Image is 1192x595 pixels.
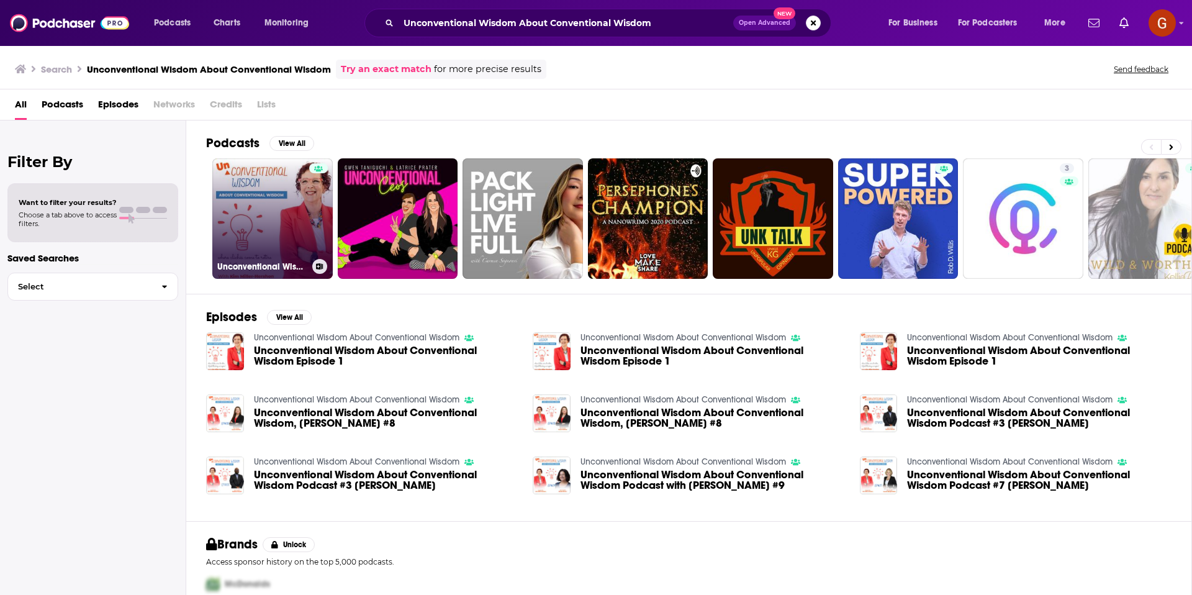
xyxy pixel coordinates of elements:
a: Unconventional Wisdom About Conventional Wisdom Podcast with Becky Brown #9 [580,470,845,491]
span: Unconventional Wisdom About Conventional Wisdom, [PERSON_NAME] #8 [580,407,845,429]
span: Charts [214,14,240,32]
img: Unconventional Wisdom About Conventional Wisdom, Karen Hawkes #8 [206,394,244,432]
p: Access sponsor history on the top 5,000 podcasts. [206,557,1172,566]
img: Unconventional Wisdom About Conventional Wisdom Podcast #7 Lauren Banyar Reich [860,456,898,494]
h2: Podcasts [206,135,260,151]
a: Unconventional Wisdom About Conventional Wisdom Podcast with Becky Brown #9 [533,456,571,494]
h3: Unconventional Wisdom About Conventional Wisdom [217,261,307,272]
a: Unconventional Wisdom About Conventional Wisdom [254,332,459,343]
a: Unconventional Wisdom About Conventional Wisdom, Karen Hawkes #8 [580,407,845,429]
span: Unconventional Wisdom About Conventional Wisdom Podcast #3 [PERSON_NAME] [907,407,1172,429]
button: Show profile menu [1149,9,1176,37]
button: Send feedback [1110,64,1172,75]
button: open menu [880,13,953,33]
a: Unconventional Wisdom About Conventional Wisdom [907,394,1113,405]
a: Unconventional Wisdom About Conventional Wisdom [254,456,459,467]
button: Select [7,273,178,301]
a: Unconventional Wisdom About Conventional Wisdom [580,456,786,467]
button: View All [267,310,312,325]
span: Monitoring [264,14,309,32]
a: Podcasts [42,94,83,120]
a: Unconventional Wisdom About Conventional Wisdom Episode 1 [580,345,845,366]
a: Try an exact match [341,62,431,76]
a: Unconventional Wisdom About Conventional Wisdom Podcast #3 Stafford Jacobs [907,407,1172,429]
span: Want to filter your results? [19,198,117,207]
span: For Business [888,14,937,32]
a: Unconventional Wisdom About Conventional Wisdom [580,332,786,343]
button: open menu [256,13,325,33]
span: Networks [153,94,195,120]
input: Search podcasts, credits, & more... [399,13,733,33]
img: Unconventional Wisdom About Conventional Wisdom Podcast #3 Stafford Jacobs [860,394,898,432]
span: McDonalds [225,579,270,589]
h2: Filter By [7,153,178,171]
img: Unconventional Wisdom About Conventional Wisdom Episode 1 [206,332,244,370]
button: Unlock [263,537,315,552]
span: Unconventional Wisdom About Conventional Wisdom Podcast #3 [PERSON_NAME] [254,470,518,491]
p: Saved Searches [7,252,178,264]
a: Unconventional Wisdom About Conventional Wisdom [212,158,333,279]
a: PodcastsView All [206,135,314,151]
img: User Profile [1149,9,1176,37]
a: Unconventional Wisdom About Conventional Wisdom [254,394,459,405]
h3: Search [41,63,72,75]
a: Show notifications dropdown [1114,12,1134,34]
a: Unconventional Wisdom About Conventional Wisdom Episode 1 [907,345,1172,366]
button: open menu [950,13,1036,33]
a: Episodes [98,94,138,120]
span: Unconventional Wisdom About Conventional Wisdom Podcast #7 [PERSON_NAME] [907,470,1172,491]
a: All [15,94,27,120]
a: Unconventional Wisdom About Conventional Wisdom Episode 1 [254,345,518,366]
span: 3 [1065,163,1069,175]
a: Unconventional Wisdom About Conventional Wisdom [907,332,1113,343]
a: Unconventional Wisdom About Conventional Wisdom [580,394,786,405]
span: for more precise results [434,62,541,76]
a: Unconventional Wisdom About Conventional Wisdom Podcast #7 Lauren Banyar Reich [907,470,1172,491]
button: Open AdvancedNew [733,16,796,30]
span: Unconventional Wisdom About Conventional Wisdom Podcast with [PERSON_NAME] #9 [580,470,845,491]
a: 3 [1060,163,1074,173]
span: Open Advanced [739,20,790,26]
h3: Unconventional Wisdom About Conventional Wisdom [87,63,331,75]
span: Choose a tab above to access filters. [19,211,117,228]
img: Podchaser - Follow, Share and Rate Podcasts [10,11,129,35]
a: Unconventional Wisdom About Conventional Wisdom, Karen Hawkes #8 [254,407,518,429]
a: Charts [205,13,248,33]
div: Search podcasts, credits, & more... [376,9,843,37]
img: Unconventional Wisdom About Conventional Wisdom, Karen Hawkes #8 [533,394,571,432]
img: Unconventional Wisdom About Conventional Wisdom Podcast #3 Stafford Jacobs [206,456,244,494]
button: open menu [145,13,207,33]
span: Select [8,283,151,291]
span: Unconventional Wisdom About Conventional Wisdom, [PERSON_NAME] #8 [254,407,518,429]
span: Logged in as gcunningham [1149,9,1176,37]
span: Podcasts [154,14,191,32]
img: Unconventional Wisdom About Conventional Wisdom Episode 1 [860,332,898,370]
span: Lists [257,94,276,120]
a: Show notifications dropdown [1083,12,1104,34]
a: Unconventional Wisdom About Conventional Wisdom Podcast #3 Stafford Jacobs [254,470,518,491]
span: More [1044,14,1065,32]
span: For Podcasters [958,14,1018,32]
span: Credits [210,94,242,120]
h2: Episodes [206,309,257,325]
button: open menu [1036,13,1081,33]
a: 3 [963,158,1083,279]
img: Unconventional Wisdom About Conventional Wisdom Episode 1 [533,332,571,370]
a: EpisodesView All [206,309,312,325]
button: View All [269,136,314,151]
